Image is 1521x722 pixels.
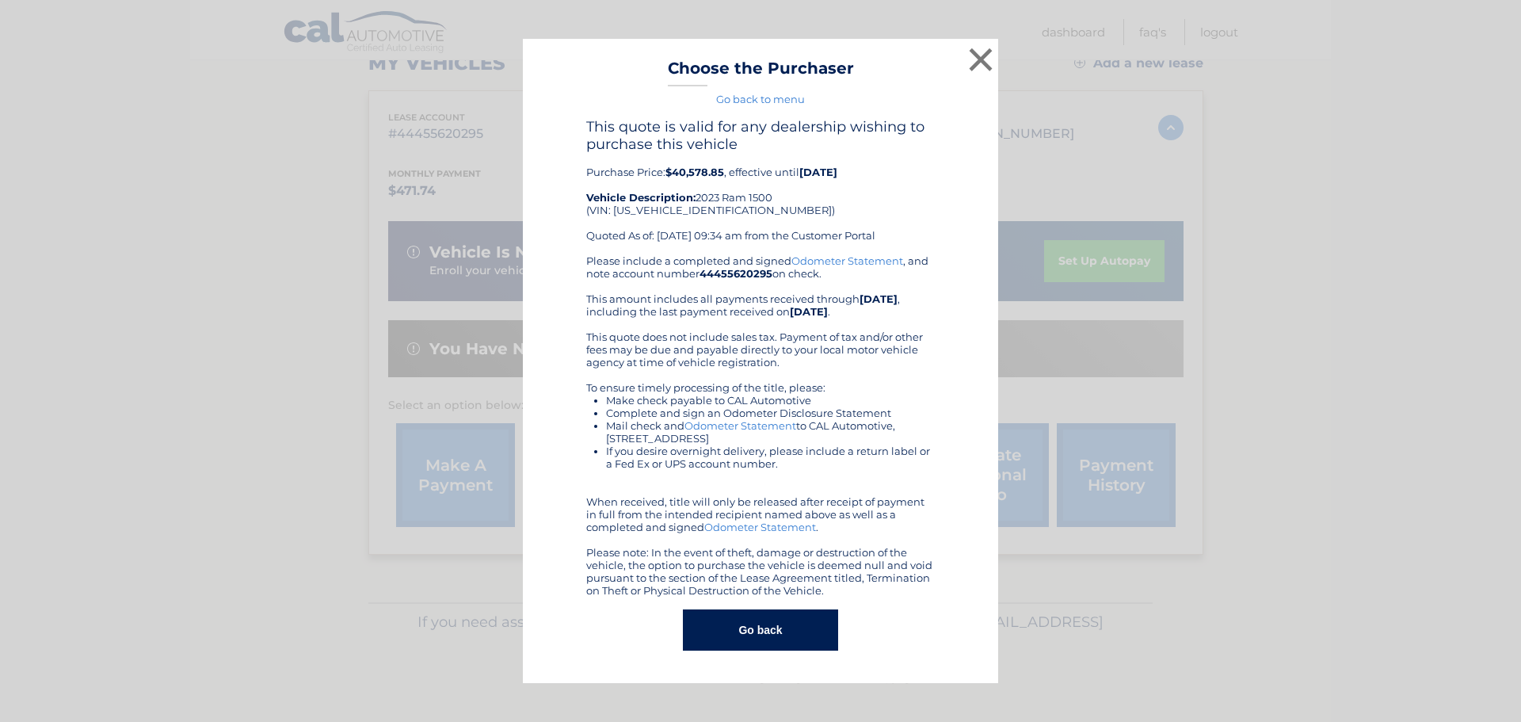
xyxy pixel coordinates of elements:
[586,254,935,597] div: Please include a completed and signed , and note account number on check. This amount includes al...
[606,419,935,445] li: Mail check and to CAL Automotive, [STREET_ADDRESS]
[790,305,828,318] b: [DATE]
[791,254,903,267] a: Odometer Statement
[606,394,935,407] li: Make check payable to CAL Automotive
[586,118,935,153] h4: This quote is valid for any dealership wishing to purchase this vehicle
[606,445,935,470] li: If you desire overnight delivery, please include a return label or a Fed Ex or UPS account number.
[860,292,898,305] b: [DATE]
[716,93,805,105] a: Go back to menu
[586,191,696,204] strong: Vehicle Description:
[704,521,816,533] a: Odometer Statement
[700,267,772,280] b: 44455620295
[683,609,837,651] button: Go back
[586,118,935,254] div: Purchase Price: , effective until 2023 Ram 1500 (VIN: [US_VEHICLE_IDENTIFICATION_NUMBER]) Quoted ...
[665,166,724,178] b: $40,578.85
[799,166,837,178] b: [DATE]
[668,59,854,86] h3: Choose the Purchaser
[684,419,796,432] a: Odometer Statement
[606,407,935,419] li: Complete and sign an Odometer Disclosure Statement
[965,44,997,75] button: ×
